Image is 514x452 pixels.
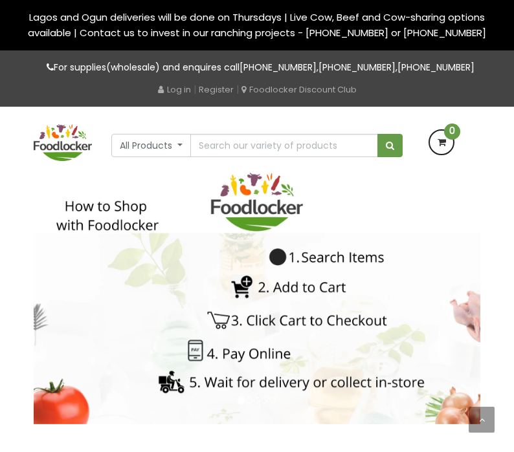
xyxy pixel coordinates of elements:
input: Search our variety of products [190,134,378,157]
img: Placing your order is simple as 1-2-3 [34,173,480,424]
a: [PHONE_NUMBER] [318,61,396,74]
img: FoodLocker [34,124,92,161]
span: | [236,83,239,96]
a: Register [199,83,234,96]
button: All Products [111,134,191,157]
a: [PHONE_NUMBER] [240,61,317,74]
a: Log in [158,83,191,96]
span: Lagos and Ogun deliveries will be done on Thursdays | Live Cow, Beef and Cow-sharing options avai... [28,10,486,39]
span: 0 [444,124,460,140]
span: | [194,83,196,96]
a: [PHONE_NUMBER] [397,61,475,74]
p: For supplies(wholesale) and enquires call , , [34,60,480,75]
a: Foodlocker Discount Club [241,83,357,96]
